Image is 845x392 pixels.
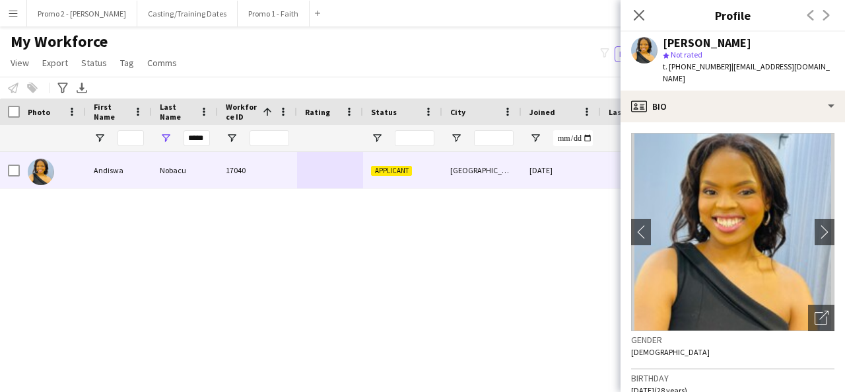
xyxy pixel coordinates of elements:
app-action-btn: Export XLSX [74,80,90,96]
span: Export [42,57,68,69]
input: Joined Filter Input [553,130,593,146]
input: Status Filter Input [395,130,434,146]
span: Status [81,57,107,69]
span: t. [PHONE_NUMBER] [663,61,731,71]
button: Open Filter Menu [226,132,238,144]
span: Not rated [671,50,702,59]
a: Status [76,54,112,71]
button: Open Filter Menu [160,132,172,144]
span: Last job [609,107,638,117]
div: Andiswa [86,152,152,188]
button: Open Filter Menu [450,132,462,144]
div: Open photos pop-in [808,305,834,331]
div: Nobacu [152,152,218,188]
img: Andiswa Nobacu [28,159,54,185]
a: Export [37,54,73,71]
div: Bio [621,91,845,122]
span: View [11,57,29,69]
img: Crew avatar or photo [631,133,834,331]
button: Everyone7,039 [615,46,681,62]
span: Tag [120,57,134,69]
input: Last Name Filter Input [184,130,210,146]
span: Last Name [160,102,194,122]
span: First Name [94,102,128,122]
h3: Gender [631,334,834,346]
span: Applicant [371,166,412,176]
div: [GEOGRAPHIC_DATA] [442,152,522,188]
span: Photo [28,107,50,117]
button: Open Filter Menu [94,132,106,144]
input: City Filter Input [474,130,514,146]
button: Promo 2 - [PERSON_NAME] [27,1,137,26]
button: Open Filter Menu [371,132,383,144]
input: First Name Filter Input [118,130,144,146]
input: Workforce ID Filter Input [250,130,289,146]
span: Rating [305,107,330,117]
button: Promo 1 - Faith [238,1,310,26]
button: Casting/Training Dates [137,1,238,26]
div: [PERSON_NAME] [663,37,751,49]
span: My Workforce [11,32,108,52]
div: [DATE] [522,152,601,188]
h3: Profile [621,7,845,24]
span: Status [371,107,397,117]
span: Workforce ID [226,102,257,122]
span: City [450,107,465,117]
h3: Birthday [631,372,834,384]
app-action-btn: Advanced filters [55,80,71,96]
span: [DEMOGRAPHIC_DATA] [631,347,710,357]
a: View [5,54,34,71]
span: Joined [529,107,555,117]
a: Tag [115,54,139,71]
div: 17040 [218,152,297,188]
span: Comms [147,57,177,69]
a: Comms [142,54,182,71]
button: Open Filter Menu [529,132,541,144]
span: | [EMAIL_ADDRESS][DOMAIN_NAME] [663,61,830,83]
